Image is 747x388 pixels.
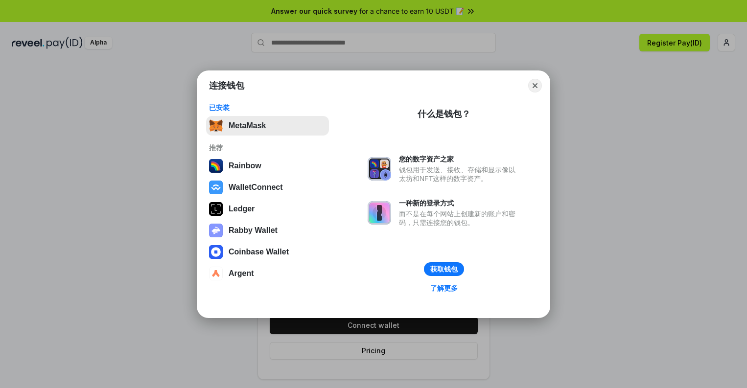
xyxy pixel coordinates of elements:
div: Rainbow [229,161,261,170]
img: svg+xml,%3Csvg%20width%3D%2228%22%20height%3D%2228%22%20viewBox%3D%220%200%2028%2028%22%20fill%3D... [209,267,223,280]
div: 而不是在每个网站上创建新的账户和密码，只需连接您的钱包。 [399,209,520,227]
div: MetaMask [229,121,266,130]
img: svg+xml,%3Csvg%20width%3D%2228%22%20height%3D%2228%22%20viewBox%3D%220%200%2028%2028%22%20fill%3D... [209,181,223,194]
button: MetaMask [206,116,329,136]
button: 获取钱包 [424,262,464,276]
img: svg+xml,%3Csvg%20xmlns%3D%22http%3A%2F%2Fwww.w3.org%2F2000%2Fsvg%22%20fill%3D%22none%22%20viewBox... [368,201,391,225]
div: Coinbase Wallet [229,248,289,256]
a: 了解更多 [424,282,464,295]
img: svg+xml,%3Csvg%20fill%3D%22none%22%20height%3D%2233%22%20viewBox%3D%220%200%2035%2033%22%20width%... [209,119,223,133]
div: 一种新的登录方式 [399,199,520,207]
h1: 连接钱包 [209,80,244,91]
button: Rabby Wallet [206,221,329,240]
div: 您的数字资产之家 [399,155,520,163]
div: Rabby Wallet [229,226,278,235]
button: Close [528,79,542,92]
div: 推荐 [209,143,326,152]
div: 已安装 [209,103,326,112]
div: WalletConnect [229,183,283,192]
img: svg+xml,%3Csvg%20width%3D%2228%22%20height%3D%2228%22%20viewBox%3D%220%200%2028%2028%22%20fill%3D... [209,245,223,259]
div: Ledger [229,205,255,213]
img: svg+xml,%3Csvg%20xmlns%3D%22http%3A%2F%2Fwww.w3.org%2F2000%2Fsvg%22%20fill%3D%22none%22%20viewBox... [368,157,391,181]
img: svg+xml,%3Csvg%20xmlns%3D%22http%3A%2F%2Fwww.w3.org%2F2000%2Fsvg%22%20fill%3D%22none%22%20viewBox... [209,224,223,237]
button: Coinbase Wallet [206,242,329,262]
img: svg+xml,%3Csvg%20width%3D%22120%22%20height%3D%22120%22%20viewBox%3D%220%200%20120%20120%22%20fil... [209,159,223,173]
div: 钱包用于发送、接收、存储和显示像以太坊和NFT这样的数字资产。 [399,165,520,183]
img: svg+xml,%3Csvg%20xmlns%3D%22http%3A%2F%2Fwww.w3.org%2F2000%2Fsvg%22%20width%3D%2228%22%20height%3... [209,202,223,216]
div: 了解更多 [430,284,458,293]
div: Argent [229,269,254,278]
button: Ledger [206,199,329,219]
button: Rainbow [206,156,329,176]
button: WalletConnect [206,178,329,197]
div: 获取钱包 [430,265,458,274]
div: 什么是钱包？ [418,108,470,120]
button: Argent [206,264,329,283]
